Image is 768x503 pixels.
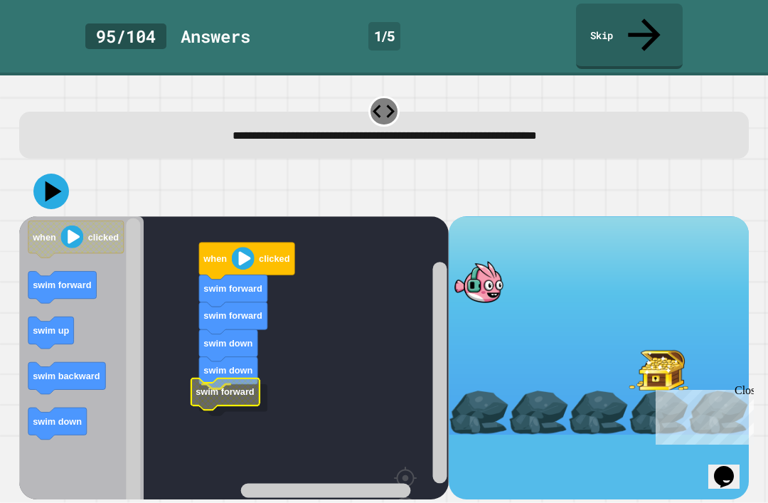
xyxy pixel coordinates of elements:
text: swim forward [33,280,92,290]
text: swim up [33,325,69,336]
div: Chat with us now!Close [6,6,98,90]
text: swim backward [33,371,100,381]
div: Blockly Workspace [19,216,449,499]
div: Answer s [181,23,250,49]
text: clicked [88,232,119,243]
text: swim down [203,365,252,376]
iframe: chat widget [708,446,754,489]
a: Skip [576,4,683,69]
text: swim forward [203,283,262,294]
div: 1 / 5 [368,22,400,51]
div: 95 / 104 [85,23,166,49]
text: clicked [259,253,289,264]
text: swim down [33,416,82,427]
text: swim forward [203,310,262,321]
text: when [203,253,227,264]
iframe: chat widget [650,384,754,445]
text: when [32,232,56,243]
text: swim down [203,338,252,349]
